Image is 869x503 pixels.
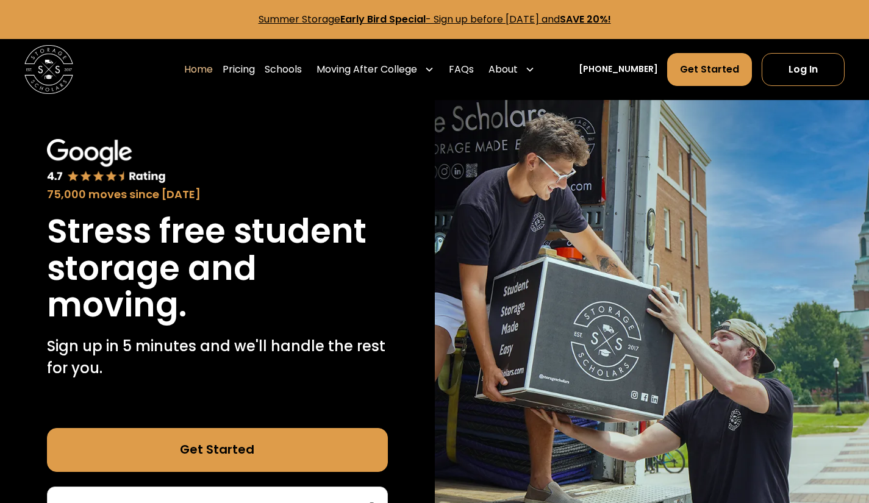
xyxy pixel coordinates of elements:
[488,62,518,77] div: About
[312,52,439,87] div: Moving After College
[449,52,474,87] a: FAQs
[24,45,73,94] img: Storage Scholars main logo
[340,12,426,26] strong: Early Bird Special
[24,45,73,94] a: home
[762,53,845,86] a: Log In
[47,187,388,203] div: 75,000 moves since [DATE]
[579,63,658,76] a: [PHONE_NUMBER]
[47,335,388,379] p: Sign up in 5 minutes and we'll handle the rest for you.
[484,52,540,87] div: About
[47,428,388,472] a: Get Started
[259,12,611,26] a: Summer StorageEarly Bird Special- Sign up before [DATE] andSAVE 20%!
[47,139,166,185] img: Google 4.7 star rating
[667,53,752,86] a: Get Started
[265,52,302,87] a: Schools
[47,213,388,323] h1: Stress free student storage and moving.
[560,12,611,26] strong: SAVE 20%!
[184,52,213,87] a: Home
[223,52,255,87] a: Pricing
[316,62,417,77] div: Moving After College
